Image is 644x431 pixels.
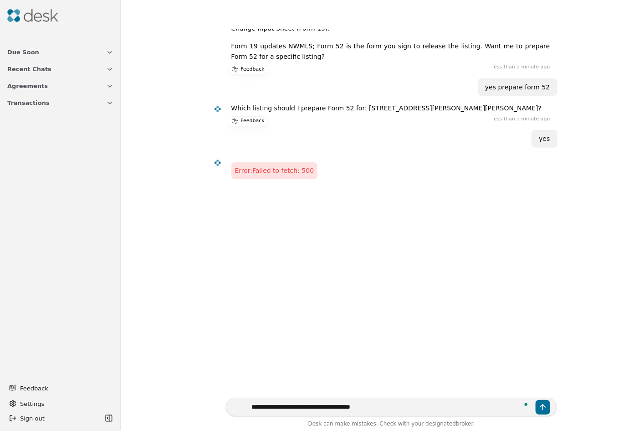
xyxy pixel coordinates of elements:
textarea: To enrich screen reader interactions, please activate Accessibility in Grammarly extension settings [226,398,557,416]
span: Recent Chats [7,64,51,74]
span: Settings [20,399,44,409]
time: less than a minute ago [492,115,550,123]
img: Desk [214,105,221,113]
span: Feedback [20,384,108,393]
span: designated [425,421,456,427]
p: Feedback [241,117,265,126]
span: Sign out [20,414,45,423]
button: Feedback [4,380,113,396]
div: Desk can make mistakes. Check with your broker. [226,419,557,431]
img: Desk [7,9,58,22]
button: Sign out [5,411,102,426]
time: less than a minute ago [492,63,550,71]
button: Transactions [2,94,119,111]
div: yes prepare form 52 [485,82,550,93]
button: Due Soon [2,44,119,61]
button: Agreements [2,78,119,94]
div: yes [539,134,550,144]
p: Error: Failed to fetch: 500 [235,166,314,176]
span: Transactions [7,98,50,108]
p: Which listing should I prepare Form 52 for: [STREET_ADDRESS][PERSON_NAME][PERSON_NAME]? [231,103,542,114]
p: Form 19 updates NWMLS; Form 52 is the form you sign to release the listing. Want me to prepare Fo... [231,41,550,62]
button: Recent Chats [2,61,119,78]
span: Agreements [7,81,48,91]
span: Due Soon [7,47,39,57]
img: Desk [214,159,221,167]
p: Feedback [241,65,265,74]
button: Settings [5,396,115,411]
button: Send message [536,400,550,415]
